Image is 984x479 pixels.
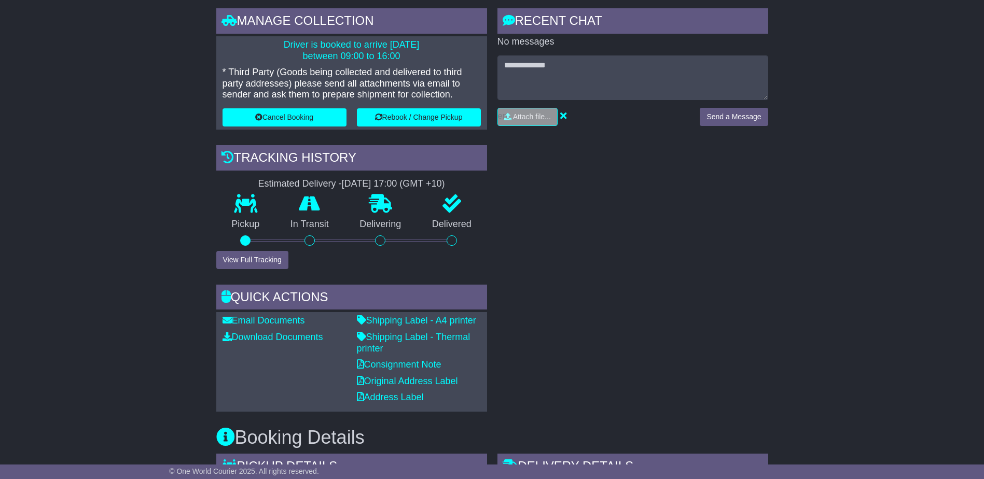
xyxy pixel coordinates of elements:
[342,178,445,190] div: [DATE] 17:00 (GMT +10)
[357,376,458,386] a: Original Address Label
[223,108,347,126] button: Cancel Booking
[216,427,768,448] h3: Booking Details
[497,36,768,48] p: No messages
[169,467,319,475] span: © One World Courier 2025. All rights reserved.
[357,332,470,354] a: Shipping Label - Thermal printer
[275,219,344,230] p: In Transit
[216,251,288,269] button: View Full Tracking
[344,219,417,230] p: Delivering
[223,332,323,342] a: Download Documents
[216,145,487,173] div: Tracking history
[216,219,275,230] p: Pickup
[216,285,487,313] div: Quick Actions
[700,108,768,126] button: Send a Message
[357,108,481,126] button: Rebook / Change Pickup
[497,8,768,36] div: RECENT CHAT
[357,392,424,402] a: Address Label
[357,315,476,326] a: Shipping Label - A4 printer
[216,8,487,36] div: Manage collection
[223,315,305,326] a: Email Documents
[417,219,487,230] p: Delivered
[223,39,481,62] p: Driver is booked to arrive [DATE] between 09:00 to 16:00
[357,359,441,370] a: Consignment Note
[216,178,487,190] div: Estimated Delivery -
[223,67,481,101] p: * Third Party (Goods being collected and delivered to third party addresses) please send all atta...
